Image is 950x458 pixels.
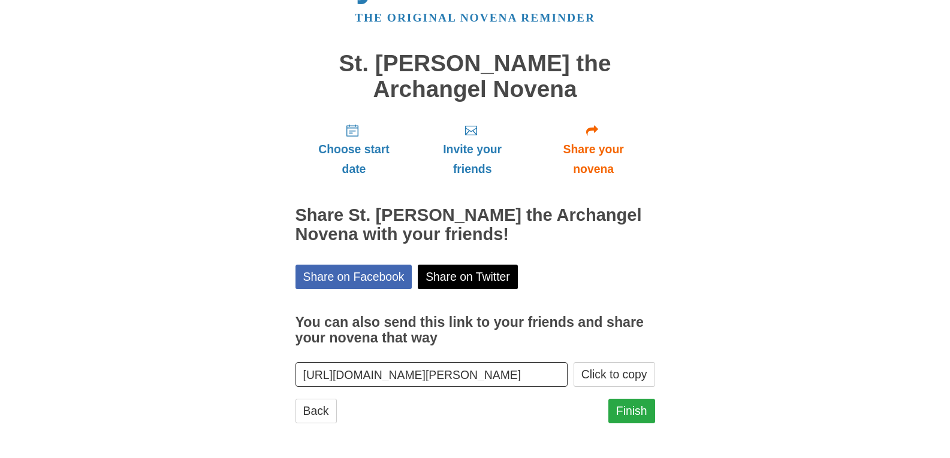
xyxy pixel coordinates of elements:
[355,11,595,24] a: The original novena reminder
[418,265,518,289] a: Share on Twitter
[295,51,655,102] h1: St. [PERSON_NAME] the Archangel Novena
[307,139,401,179] span: Choose start date
[544,139,643,179] span: Share your novena
[295,399,337,423] a: Back
[295,265,412,289] a: Share on Facebook
[424,139,520,179] span: Invite your friends
[608,399,655,423] a: Finish
[295,114,413,185] a: Choose start date
[412,114,532,185] a: Invite your friends
[295,206,655,244] h2: Share St. [PERSON_NAME] the Archangel Novena with your friends!
[532,114,655,185] a: Share your novena
[574,362,655,387] button: Click to copy
[295,315,655,345] h3: You can also send this link to your friends and share your novena that way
